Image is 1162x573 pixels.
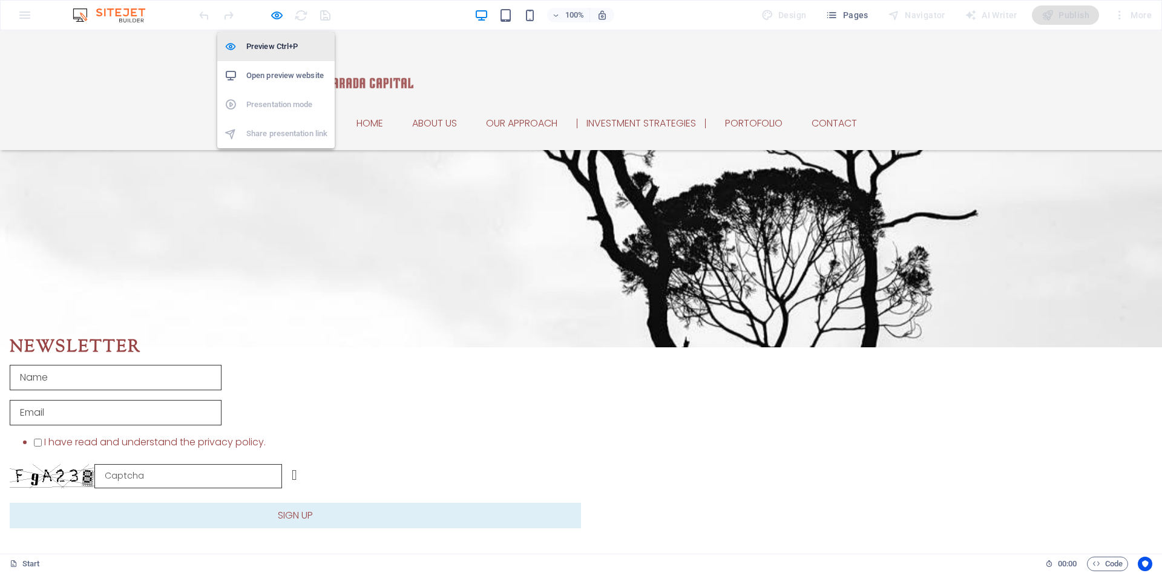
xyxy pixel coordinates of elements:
h6: Preview Ctrl+P [246,39,327,54]
span: Pages [826,9,868,21]
img: Editor Logo [70,8,160,22]
h6: 100% [565,8,585,22]
span: Code [1092,557,1123,571]
button: Usercentrics [1138,557,1152,571]
a: Click to cancel selection. Double-click to open Pages [10,557,40,571]
span: 00 00 [1058,557,1077,571]
button: Code [1087,557,1128,571]
div: Design (Ctrl+Alt+Y) [757,5,812,25]
button: 100% [547,8,590,22]
span: : [1066,559,1068,568]
h6: Session time [1045,557,1077,571]
button: Pages [821,5,873,25]
h6: Open preview website [246,68,327,83]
